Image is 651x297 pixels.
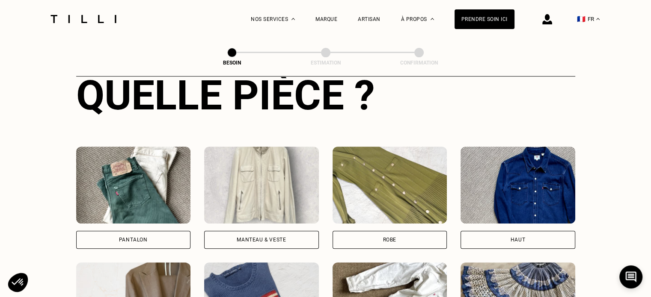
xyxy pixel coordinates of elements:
[237,237,286,242] div: Manteau & Veste
[511,237,525,242] div: Haut
[119,237,148,242] div: Pantalon
[333,147,447,223] img: Tilli retouche votre Robe
[204,147,319,223] img: Tilli retouche votre Manteau & Veste
[577,15,586,23] span: 🇫🇷
[76,71,575,119] div: Quelle pièce ?
[455,9,514,29] a: Prendre soin ici
[461,147,575,223] img: Tilli retouche votre Haut
[383,237,396,242] div: Robe
[358,16,380,22] a: Artisan
[291,18,295,20] img: Menu déroulant
[189,60,275,66] div: Besoin
[596,18,600,20] img: menu déroulant
[376,60,462,66] div: Confirmation
[315,16,337,22] a: Marque
[542,14,552,24] img: icône connexion
[283,60,369,66] div: Estimation
[76,147,191,223] img: Tilli retouche votre Pantalon
[48,15,119,23] img: Logo du service de couturière Tilli
[431,18,434,20] img: Menu déroulant à propos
